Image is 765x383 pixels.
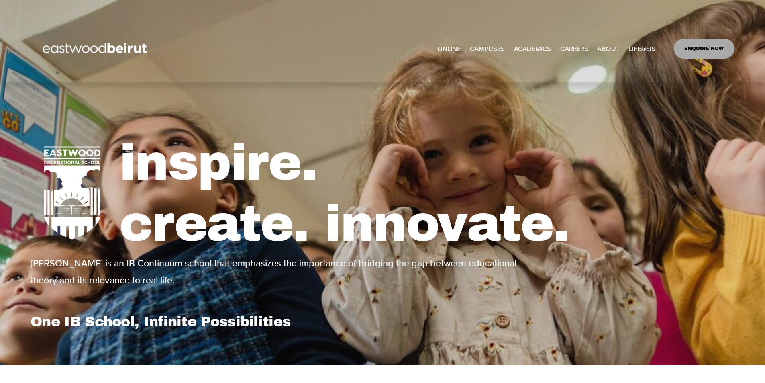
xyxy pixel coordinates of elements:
[31,313,380,330] h1: One IB School, Infinite Possibilities
[470,42,505,55] a: folder dropdown
[514,42,551,55] a: folder dropdown
[31,28,161,69] img: EastwoodIS Global Site
[31,255,528,289] p: [PERSON_NAME] is an IB Continuum school that emphasizes the importance of bridging the gap betwee...
[597,43,620,55] span: ABOUT
[514,43,551,55] span: ACADEMICS
[560,42,588,55] a: CAREERS
[470,43,505,55] span: CAMPUSES
[437,42,461,55] a: ONLINE
[629,42,655,55] a: folder dropdown
[629,43,655,55] span: LIFE@EIS
[597,42,620,55] a: folder dropdown
[674,39,734,59] a: ENQUIRE NOW
[119,133,734,254] h1: inspire. create. innovate.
